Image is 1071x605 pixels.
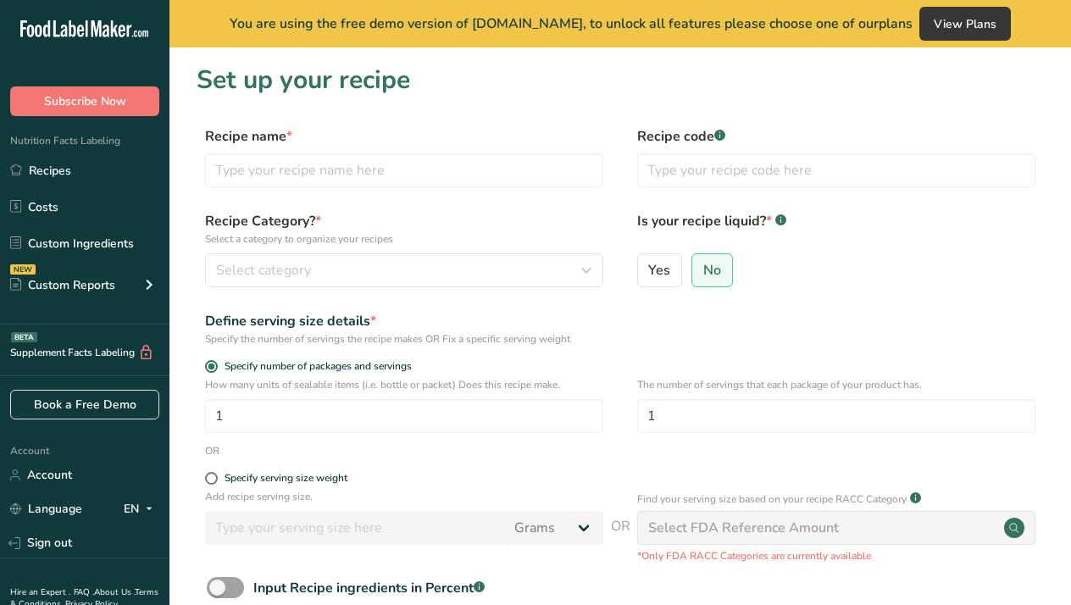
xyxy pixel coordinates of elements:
[10,586,70,598] a: Hire an Expert .
[44,92,126,110] span: Subscribe Now
[934,16,996,32] span: View Plans
[94,586,135,598] a: About Us .
[253,578,485,598] div: Input Recipe ingredients in Percent
[919,7,1011,41] button: View Plans
[205,153,603,187] input: Type your recipe name here
[10,264,36,275] div: NEW
[637,491,907,507] p: Find your serving size based on your recipe RACC Category
[205,489,603,504] p: Add recipe serving size.
[230,14,913,34] span: You are using the free demo version of [DOMAIN_NAME], to unlock all features please choose one of...
[205,126,603,147] label: Recipe name
[11,332,37,342] div: BETA
[205,311,603,331] div: Define serving size details
[637,377,1035,392] p: The number of servings that each package of your product has.
[205,511,504,545] input: Type your serving size here
[124,499,159,519] div: EN
[205,331,603,347] div: Specify the number of servings the recipe makes OR Fix a specific serving weight
[10,276,115,294] div: Custom Reports
[218,360,412,373] span: Specify number of packages and servings
[879,14,913,33] span: plans
[648,262,670,279] span: Yes
[648,518,839,538] div: Select FDA Reference Amount
[637,211,1035,247] label: Is your recipe liquid?
[611,516,630,563] span: OR
[197,61,1044,99] h1: Set up your recipe
[205,211,603,247] label: Recipe Category?
[205,253,603,287] button: Select category
[10,494,82,524] a: Language
[10,86,159,116] button: Subscribe Now
[703,262,721,279] span: No
[637,153,1035,187] input: Type your recipe code here
[205,231,603,247] p: Select a category to organize your recipes
[637,126,1035,147] label: Recipe code
[205,377,603,392] p: How many units of sealable items (i.e. bottle or packet) Does this recipe make.
[205,443,219,458] div: OR
[74,586,94,598] a: FAQ .
[216,260,311,280] span: Select category
[225,472,347,485] div: Specify serving size weight
[637,548,1035,563] p: *Only FDA RACC Categories are currently available
[10,390,159,419] a: Book a Free Demo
